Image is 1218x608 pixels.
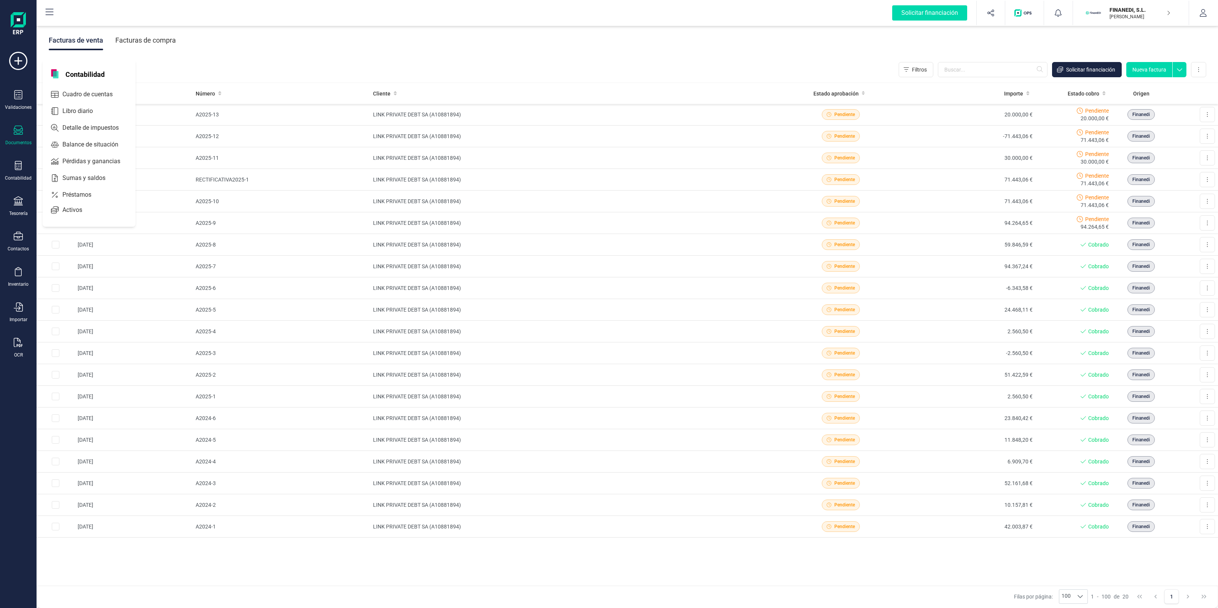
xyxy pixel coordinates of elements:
[906,386,1035,407] td: 2.560,50 €
[1085,194,1109,201] span: Pendiente
[1004,90,1023,97] span: Importe
[193,473,370,494] td: A2024-3
[52,479,59,487] div: Row Selected d8db88b8-2ceb-4d5a-ac1a-8b758733c184
[834,393,855,400] span: Pendiente
[1114,593,1119,600] span: de
[906,299,1035,321] td: 24.468,11 €
[1088,479,1109,487] span: Cobrado
[1132,241,1150,248] span: Finanedi
[1132,415,1150,422] span: Finanedi
[59,205,96,215] span: Activos
[193,212,370,234] td: A2025-9
[59,173,119,183] span: Sumas y saldos
[370,451,776,473] td: LINK PRIVATE DEBT SA (A10881894)
[1132,523,1150,530] span: Finanedi
[1148,589,1163,604] button: Previous Page
[1081,223,1109,231] span: 94.264,65 €
[1014,589,1088,604] div: Filas por página:
[59,123,132,132] span: Detalle de impuestos
[1088,458,1109,465] span: Cobrado
[52,414,59,422] div: Row Selected 5a43d0bf-fb5f-4aef-a97b-4e6a0a243b48
[899,62,933,77] button: Filtros
[1091,593,1094,600] span: 1
[193,386,370,407] td: A2025-1
[834,111,855,118] span: Pendiente
[1132,328,1150,335] span: Finanedi
[1132,154,1150,161] span: Finanedi
[193,299,370,321] td: A2025-5
[1059,590,1073,603] span: 100
[1088,349,1109,357] span: Cobrado
[834,306,855,313] span: Pendiente
[1197,589,1211,604] button: Last Page
[1081,136,1109,144] span: 71.443,06 €
[193,429,370,451] td: A2024-5
[1014,9,1035,17] img: Logo de OPS
[193,147,370,169] td: A2025-11
[75,386,193,407] td: [DATE]
[59,90,126,99] span: Cuadro de cuentas
[193,321,370,342] td: A2025-4
[1132,350,1150,357] span: Finanedi
[1132,589,1147,604] button: First Page
[52,306,59,314] div: Row Selected 86f12270-e543-4524-a5dc-362f844ee7bd
[906,473,1035,494] td: 52.161,68 €
[370,126,776,147] td: LINK PRIVATE DEBT SA (A10881894)
[193,277,370,299] td: A2025-6
[115,30,176,50] div: Facturas de compra
[1132,393,1150,400] span: Finanedi
[370,299,776,321] td: LINK PRIVATE DEBT SA (A10881894)
[1088,263,1109,270] span: Cobrado
[1110,14,1170,20] p: [PERSON_NAME]
[834,415,855,422] span: Pendiente
[370,212,776,234] td: LINK PRIVATE DEBT SA (A10881894)
[52,328,59,335] div: Row Selected 50ba2169-ce1e-47e4-842a-a1c99f6f0409
[75,407,193,429] td: [DATE]
[834,133,855,140] span: Pendiente
[834,501,855,508] span: Pendiente
[1132,263,1150,270] span: Finanedi
[906,147,1035,169] td: 30.000,00 €
[813,90,859,97] span: Estado aprobación
[75,494,193,516] td: [DATE]
[5,175,32,181] div: Contabilidad
[1132,176,1150,183] span: Finanedi
[834,285,855,291] span: Pendiente
[906,321,1035,342] td: 2.560,50 €
[193,364,370,386] td: A2025-2
[1164,589,1179,604] button: Page 1
[1085,107,1109,115] span: Pendiente
[906,212,1035,234] td: 94.264,65 €
[1088,328,1109,335] span: Cobrado
[906,169,1035,191] td: 71.443,06 €
[59,140,132,149] span: Balance de situación
[49,30,103,50] div: Facturas de venta
[938,62,1047,77] input: Buscar...
[52,263,59,270] div: Row Selected f5113622-9239-413c-bf00-72cf8bf60852
[370,429,776,451] td: LINK PRIVATE DEBT SA (A10881894)
[5,104,32,110] div: Validaciones
[834,263,855,270] span: Pendiente
[75,429,193,451] td: [DATE]
[834,371,855,378] span: Pendiente
[75,256,193,277] td: [DATE]
[59,107,107,116] span: Libro diario
[1088,501,1109,509] span: Cobrado
[196,90,215,97] span: Número
[906,429,1035,451] td: 11.848,20 €
[834,154,855,161] span: Pendiente
[1052,62,1122,77] button: Solicitar financiación
[1102,593,1111,600] span: 100
[1085,150,1109,158] span: Pendiente
[1132,220,1150,226] span: Finanedi
[8,246,29,252] div: Contactos
[370,256,776,277] td: LINK PRIVATE DEBT SA (A10881894)
[370,147,776,169] td: LINK PRIVATE DEBT SA (A10881894)
[193,234,370,256] td: A2025-8
[1132,198,1150,205] span: Finanedi
[1088,523,1109,530] span: Cobrado
[1132,480,1150,487] span: Finanedi
[1085,5,1102,21] img: FI
[75,234,193,256] td: [DATE]
[906,256,1035,277] td: 94.367,24 €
